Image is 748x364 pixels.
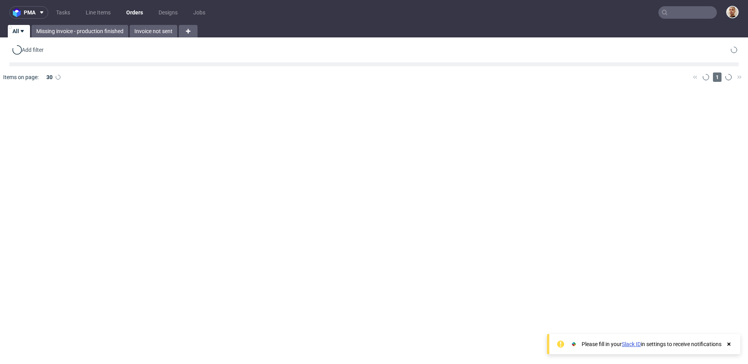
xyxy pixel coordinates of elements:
a: Jobs [189,6,210,19]
span: Items on page: [3,73,39,81]
a: Slack ID [622,341,641,347]
span: pma [24,10,35,15]
div: Add filter [11,44,45,56]
a: Tasks [51,6,75,19]
a: All [8,25,30,37]
span: 1 [713,72,722,82]
div: 30 [42,72,56,83]
img: logo [13,8,24,17]
a: Missing invoice - production finished [32,25,128,37]
a: Orders [122,6,148,19]
a: Invoice not sent [130,25,177,37]
a: Line Items [81,6,115,19]
a: Designs [154,6,182,19]
img: Bartłomiej Leśniczuk [727,7,738,18]
div: Please fill in your in settings to receive notifications [582,340,722,348]
img: Slack [570,340,578,348]
button: pma [9,6,48,19]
